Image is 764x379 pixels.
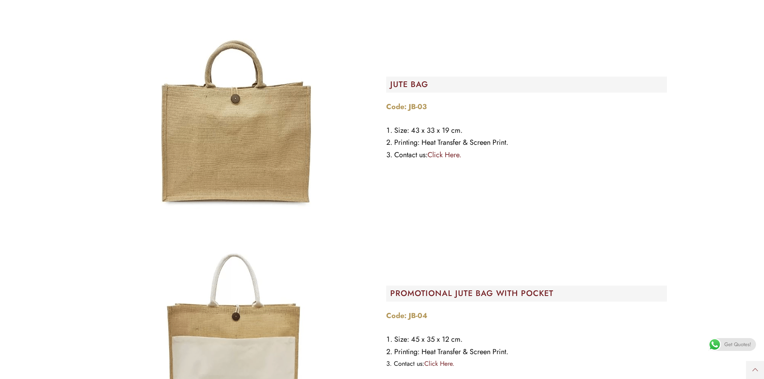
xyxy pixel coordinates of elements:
[390,290,667,298] h2: PROMOTIONAL JUTE BAG WITH POCKET
[394,347,508,357] span: Printing: Heat Transfer & Screen Print.
[138,21,338,221] img: jb-03
[386,149,667,161] li: Contact us:
[386,101,427,112] strong: Code: JB-03
[394,137,508,148] span: Printing: Heat Transfer & Screen Print.
[428,150,461,160] a: Click Here.
[394,334,462,345] span: Size: 45 x 35 x 12 cm.
[386,310,428,321] strong: Code: JB-04
[386,358,667,369] li: Contact us:
[390,81,667,89] h2: JUTE BAG
[394,125,462,136] span: Size: 43 x 33 x 19 cm.
[724,338,751,351] span: Get Quotes!
[424,359,454,368] a: Click Here.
